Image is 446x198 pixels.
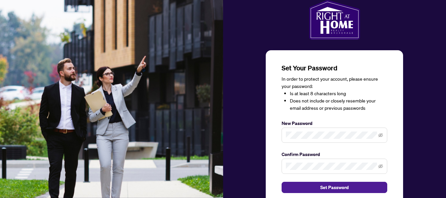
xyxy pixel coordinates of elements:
label: New Password [282,120,387,127]
button: Set Password [282,182,387,193]
li: Does not include or closely resemble your email address or previous passwords [290,97,387,112]
h3: Set Your Password [282,63,387,73]
li: Is at least 8 characters long [290,90,387,97]
div: In order to protect your account, please ensure your password: [282,75,387,112]
label: Confirm Password [282,151,387,158]
span: eye-invisible [378,164,383,169]
span: Set Password [320,182,349,193]
span: eye-invisible [378,133,383,138]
